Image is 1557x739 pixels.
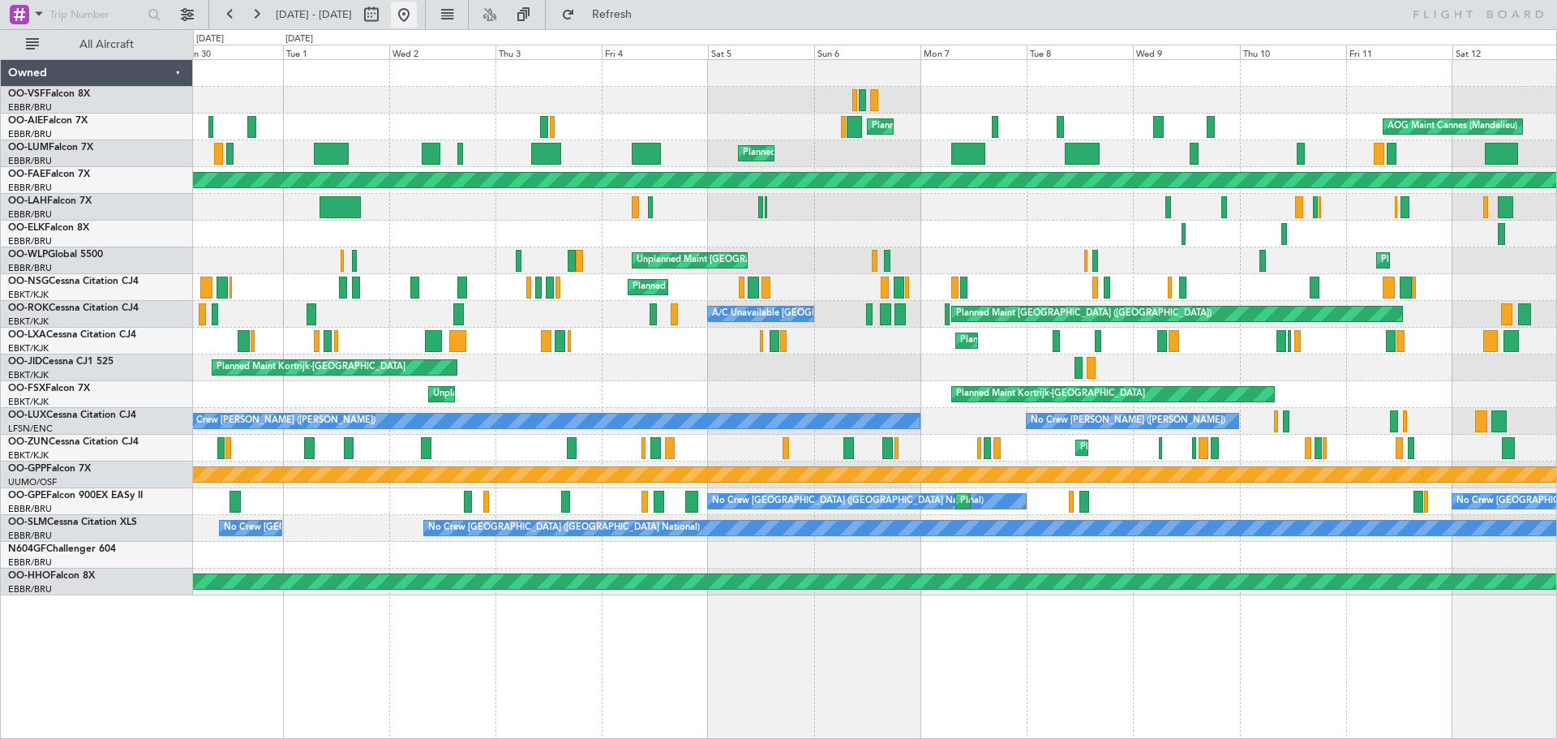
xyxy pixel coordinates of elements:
[8,143,93,153] a: OO-LUMFalcon 7X
[956,302,1212,326] div: Planned Maint [GEOGRAPHIC_DATA] ([GEOGRAPHIC_DATA])
[8,128,52,140] a: EBBR/BRU
[18,32,176,58] button: All Aircraft
[8,155,52,167] a: EBBR/BRU
[8,196,92,206] a: OO-LAHFalcon 7X
[8,357,114,367] a: OO-JIDCessna CJ1 525
[8,518,47,527] span: OO-SLM
[285,32,313,46] div: [DATE]
[8,503,52,515] a: EBBR/BRU
[8,89,90,99] a: OO-VSFFalcon 8X
[8,437,139,447] a: OO-ZUNCessna Citation CJ4
[8,571,95,581] a: OO-HHOFalcon 8X
[224,516,495,540] div: No Crew [GEOGRAPHIC_DATA] ([GEOGRAPHIC_DATA] National)
[920,45,1027,59] div: Mon 7
[8,384,90,393] a: OO-FSXFalcon 7X
[8,303,49,313] span: OO-ROK
[1240,45,1346,59] div: Thu 10
[8,369,49,381] a: EBKT/KJK
[633,275,926,299] div: Planned Maint [GEOGRAPHIC_DATA] ([GEOGRAPHIC_DATA] National)
[8,250,103,260] a: OO-WLPGlobal 5500
[181,409,375,433] div: No Crew [PERSON_NAME] ([PERSON_NAME])
[8,223,89,233] a: OO-ELKFalcon 8X
[8,330,136,340] a: OO-LXACessna Citation CJ4
[8,544,46,554] span: N604GF
[8,196,47,206] span: OO-LAH
[8,170,45,179] span: OO-FAE
[8,476,57,488] a: UUMO/OSF
[8,182,52,194] a: EBBR/BRU
[8,277,139,286] a: OO-NSGCessna Citation CJ4
[283,45,389,59] div: Tue 1
[433,382,695,406] div: Unplanned Maint [GEOGRAPHIC_DATA]-[GEOGRAPHIC_DATA]
[8,235,52,247] a: EBBR/BRU
[578,9,646,20] span: Refresh
[1080,436,1269,460] div: Planned Maint Kortrijk-[GEOGRAPHIC_DATA]
[8,330,46,340] span: OO-LXA
[637,248,899,273] div: Unplanned Maint [GEOGRAPHIC_DATA]-[GEOGRAPHIC_DATA]
[8,316,49,328] a: EBKT/KJK
[8,303,139,313] a: OO-ROKCessna Citation CJ4
[8,464,91,474] a: OO-GPPFalcon 7X
[8,89,45,99] span: OO-VSF
[8,530,52,542] a: EBBR/BRU
[8,116,88,126] a: OO-AIEFalcon 7X
[712,489,984,513] div: No Crew [GEOGRAPHIC_DATA] ([GEOGRAPHIC_DATA] National)
[8,464,46,474] span: OO-GPP
[196,32,224,46] div: [DATE]
[872,114,1127,139] div: Planned Maint [GEOGRAPHIC_DATA] ([GEOGRAPHIC_DATA])
[177,45,283,59] div: Mon 30
[8,518,137,527] a: OO-SLMCessna Citation XLS
[49,2,143,27] input: Trip Number
[1031,409,1225,433] div: No Crew [PERSON_NAME] ([PERSON_NAME])
[8,556,52,569] a: EBBR/BRU
[8,384,45,393] span: OO-FSX
[554,2,651,28] button: Refresh
[743,141,1036,165] div: Planned Maint [GEOGRAPHIC_DATA] ([GEOGRAPHIC_DATA] National)
[1381,248,1465,273] div: Planned Maint Liege
[8,410,136,420] a: OO-LUXCessna Citation CJ4
[1346,45,1452,59] div: Fri 11
[8,571,50,581] span: OO-HHO
[8,208,52,221] a: EBBR/BRU
[8,410,46,420] span: OO-LUX
[8,262,52,274] a: EBBR/BRU
[8,396,49,408] a: EBKT/KJK
[8,357,42,367] span: OO-JID
[8,116,43,126] span: OO-AIE
[8,101,52,114] a: EBBR/BRU
[389,45,495,59] div: Wed 2
[8,143,49,153] span: OO-LUM
[8,277,49,286] span: OO-NSG
[814,45,920,59] div: Sun 6
[8,170,90,179] a: OO-FAEFalcon 7X
[8,250,48,260] span: OO-WLP
[602,45,708,59] div: Fri 4
[8,544,116,554] a: N604GFChallenger 604
[8,437,49,447] span: OO-ZUN
[495,45,602,59] div: Thu 3
[8,342,49,354] a: EBKT/KJK
[8,449,49,462] a: EBKT/KJK
[42,39,171,50] span: All Aircraft
[8,491,143,501] a: OO-GPEFalcon 900EX EASy II
[428,516,700,540] div: No Crew [GEOGRAPHIC_DATA] ([GEOGRAPHIC_DATA] National)
[960,329,1149,353] div: Planned Maint Kortrijk-[GEOGRAPHIC_DATA]
[8,423,53,435] a: LFSN/ENC
[8,491,46,501] span: OO-GPE
[1133,45,1239,59] div: Wed 9
[8,583,52,595] a: EBBR/BRU
[1388,114,1517,139] div: AOG Maint Cannes (Mandelieu)
[276,7,352,22] span: [DATE] - [DATE]
[960,489,1254,513] div: Planned Maint [GEOGRAPHIC_DATA] ([GEOGRAPHIC_DATA] National)
[708,45,814,59] div: Sat 5
[956,382,1145,406] div: Planned Maint Kortrijk-[GEOGRAPHIC_DATA]
[712,302,971,326] div: A/C Unavailable [GEOGRAPHIC_DATA]-[GEOGRAPHIC_DATA]
[1027,45,1133,59] div: Tue 8
[217,355,405,380] div: Planned Maint Kortrijk-[GEOGRAPHIC_DATA]
[8,223,45,233] span: OO-ELK
[8,289,49,301] a: EBKT/KJK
